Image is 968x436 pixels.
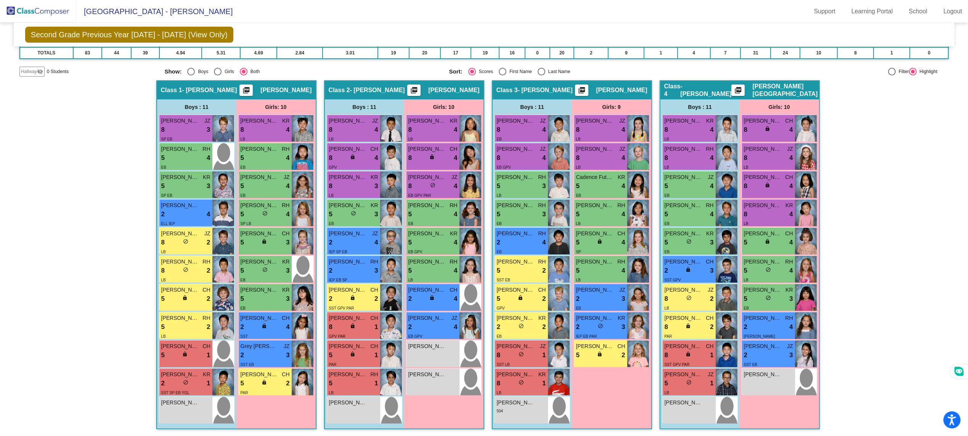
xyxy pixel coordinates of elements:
span: [PERSON_NAME] [408,201,446,209]
span: [PERSON_NAME] [576,201,614,209]
span: lock [597,239,602,244]
span: LB [744,222,748,226]
span: CH [449,145,457,153]
span: 4 [710,181,713,191]
td: 39 [131,47,159,59]
span: 4 [710,153,713,163]
span: 4 [286,181,289,191]
span: KR [618,173,625,181]
span: 4 [374,153,378,163]
span: CH [785,230,793,238]
td: 20 [550,47,574,59]
span: KR [450,117,457,125]
span: 4 [789,153,793,163]
span: EB GPV [408,250,422,254]
span: 4 [542,153,546,163]
span: [PERSON_NAME] [497,258,535,266]
td: 2.84 [277,47,323,59]
td: 1 [644,47,677,59]
span: 4 [374,125,378,135]
span: 8 [497,125,500,135]
span: JZ [451,173,458,181]
span: CH [370,145,378,153]
span: 8 [161,125,165,135]
span: 8 [665,153,668,163]
span: RH [370,258,378,266]
span: SP EB [161,137,172,141]
mat-icon: picture_as_pdf [734,86,743,97]
span: LB [497,193,501,198]
span: 4 [621,209,625,219]
span: LB [576,137,581,141]
span: 5 [241,181,244,191]
span: EB [161,165,166,169]
td: 5.31 [202,47,240,59]
span: LB [576,165,581,169]
span: KR [785,201,793,209]
div: Boys : 11 [660,99,740,115]
span: [PERSON_NAME] [665,258,703,266]
span: LB [408,137,413,141]
td: 19 [378,47,409,59]
span: [PERSON_NAME] [665,145,703,153]
span: [PERSON_NAME] [241,201,279,209]
span: KR [706,230,713,238]
span: 4 [454,125,457,135]
span: [PERSON_NAME] [576,145,614,153]
span: 8 [576,125,580,135]
span: 5 [665,238,668,248]
span: 5 [665,181,668,191]
span: EB [497,222,502,226]
span: EB [665,250,669,254]
span: CH [785,173,793,181]
span: [PERSON_NAME] [744,258,782,266]
span: EB [241,193,246,198]
span: [PERSON_NAME] [576,258,614,266]
span: RH [706,201,713,209]
span: 4 [286,209,289,219]
span: Cadence Futalan [576,173,614,181]
span: [PERSON_NAME] [161,258,199,266]
span: EB [576,193,581,198]
span: [PERSON_NAME] [576,230,614,238]
span: 5 [161,153,165,163]
span: LB [329,193,334,198]
span: 3 [374,181,378,191]
span: 3 [542,209,546,219]
span: [PERSON_NAME] [241,145,279,153]
span: 5 [329,209,332,219]
div: Scores [476,68,493,75]
div: Girls: 9 [572,99,651,115]
span: [PERSON_NAME] [497,201,535,209]
span: JZ [204,117,210,125]
span: [PERSON_NAME] [497,117,535,125]
span: RH [785,258,793,266]
td: 4 [677,47,710,59]
span: Second Grade Previous Year [DATE] - [DATE] (View Only) [25,27,233,43]
span: KR [282,258,289,266]
div: Last Name [545,68,570,75]
span: 5 [665,209,668,219]
span: [PERSON_NAME] [408,173,446,181]
span: KR [706,117,713,125]
span: RH [617,201,625,209]
a: Logout [937,5,968,18]
span: [PERSON_NAME] [744,201,782,209]
span: 3 [286,238,289,248]
span: KR [203,173,210,181]
span: RH [538,201,546,209]
span: SP EB [161,193,172,198]
span: 4 [286,153,289,163]
span: 8 [665,125,668,135]
span: [PERSON_NAME] [161,201,199,209]
span: 4 [374,238,378,248]
span: do_not_disturb_alt [430,182,435,188]
span: JZ [372,117,378,125]
span: do_not_disturb_alt [686,239,692,244]
span: [PERSON_NAME] [665,201,703,209]
span: [PERSON_NAME] [329,117,367,125]
span: 4 [207,153,210,163]
span: 5 [241,238,244,248]
span: [PERSON_NAME] [744,173,782,181]
span: [PERSON_NAME] [241,173,279,181]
